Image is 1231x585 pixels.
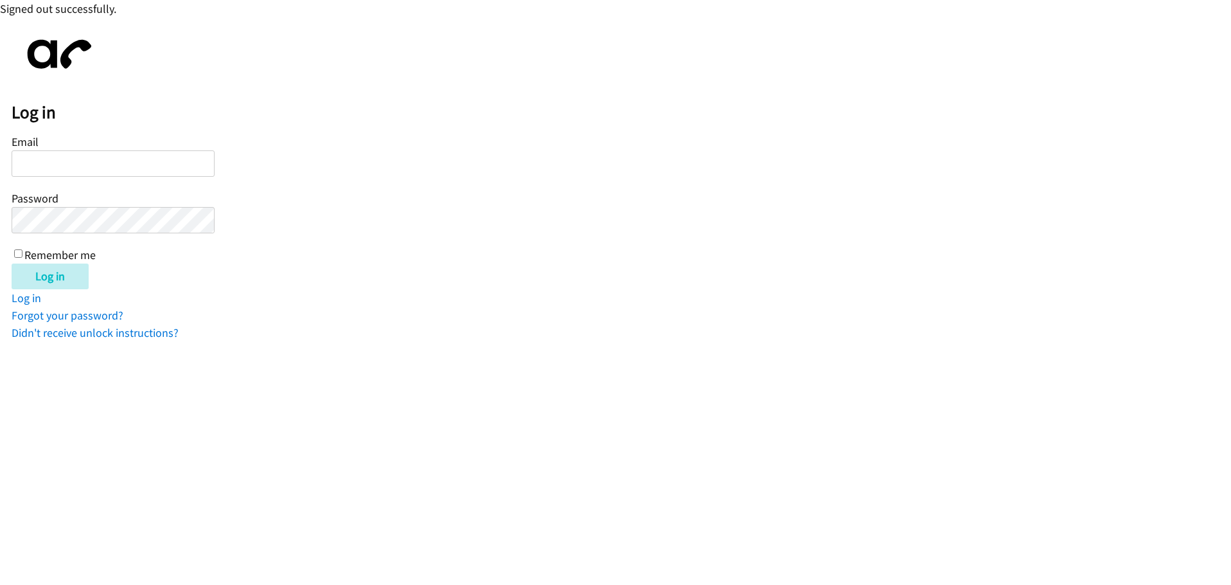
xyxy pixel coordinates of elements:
input: Log in [12,264,89,289]
h2: Log in [12,102,1231,123]
label: Remember me [24,248,96,262]
a: Log in [12,291,41,305]
a: Didn't receive unlock instructions? [12,325,179,340]
label: Password [12,191,58,206]
label: Email [12,134,39,149]
img: aphone-8a226864a2ddd6a5e75d1ebefc011f4aa8f32683c2d82f3fb0802fe031f96514.svg [12,29,102,80]
a: Forgot your password? [12,308,123,323]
